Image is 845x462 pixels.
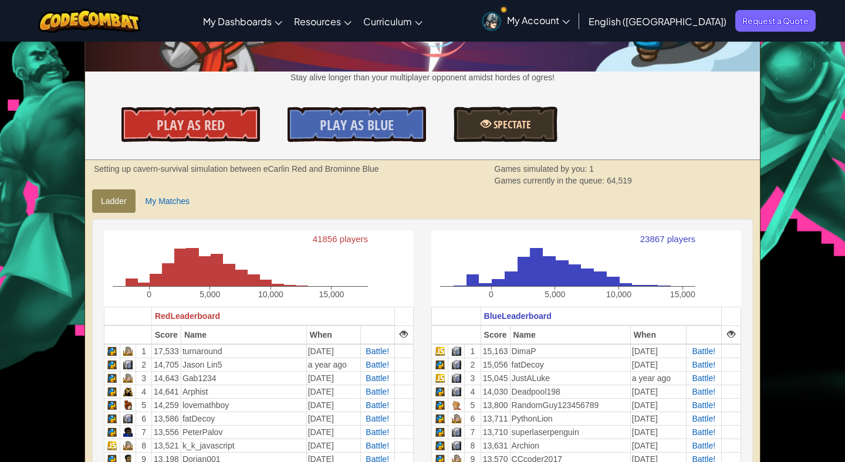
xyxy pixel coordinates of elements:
[92,189,136,213] a: Ladder
[366,373,389,383] a: Battle!
[476,2,576,39] a: My Account
[481,372,510,385] td: 15,045
[432,344,448,358] td: Javascript
[181,344,306,358] td: turnaround
[432,358,448,372] td: Python
[692,387,715,396] span: Battle!
[502,311,552,321] span: Leaderboard
[630,372,686,385] td: a year ago
[465,358,481,372] td: 2
[510,344,630,358] td: DimaP
[465,426,481,439] td: 7
[151,344,181,358] td: 17,533
[366,360,389,369] a: Battle!
[306,372,360,385] td: [DATE]
[151,399,181,412] td: 14,259
[197,5,288,37] a: My Dashboards
[306,439,360,453] td: [DATE]
[510,325,630,344] th: Name
[366,441,389,450] a: Battle!
[38,9,141,33] img: CodeCombat logo
[288,5,357,37] a: Resources
[181,426,306,439] td: PeterPalov
[151,412,181,426] td: 13,586
[482,12,501,31] img: avatar
[366,387,389,396] a: Battle!
[104,372,120,385] td: Python
[181,412,306,426] td: fatDecoy
[489,290,494,299] text: 0
[510,399,630,412] td: RandomGuy123456789
[630,426,686,439] td: [DATE]
[692,427,715,437] a: Battle!
[589,164,594,174] span: 1
[510,412,630,426] td: PythonLion
[432,426,448,439] td: Python
[481,325,510,344] th: Score
[491,117,531,132] span: Spectate
[104,412,120,426] td: Python
[692,400,715,410] a: Battle!
[692,441,715,450] a: Battle!
[481,426,510,439] td: 13,710
[735,10,816,32] a: Request a Quote
[692,373,715,383] a: Battle!
[484,311,502,321] span: Blue
[136,344,152,358] td: 1
[481,439,510,453] td: 13,631
[432,399,448,412] td: Python
[465,439,481,453] td: 8
[136,399,152,412] td: 5
[454,107,557,142] a: Spectate
[319,290,344,299] text: 15,000
[366,414,389,423] span: Battle!
[313,234,368,244] text: 41856 players
[640,234,695,244] text: 23867 players
[583,5,732,37] a: English ([GEOGRAPHIC_DATA])
[510,358,630,372] td: fatDecoy
[630,358,686,372] td: [DATE]
[465,344,481,358] td: 1
[136,439,152,453] td: 8
[670,290,695,299] text: 15,000
[306,385,360,399] td: [DATE]
[495,176,607,185] span: Games currently in the queue:
[170,311,220,321] span: Leaderboard
[151,372,181,385] td: 14,643
[136,358,152,372] td: 2
[366,400,389,410] a: Battle!
[151,358,181,372] td: 14,705
[366,346,389,356] a: Battle!
[692,414,715,423] span: Battle!
[507,14,570,26] span: My Account
[94,164,379,174] strong: Setting up cavern-survival simulation between eCarlin Red and Brominne Blue
[320,116,394,134] span: Play As Blue
[181,372,306,385] td: Gab1234
[306,358,360,372] td: a year ago
[181,439,306,453] td: k_k_javascript
[181,358,306,372] td: Jason Lin5
[104,426,120,439] td: Python
[481,412,510,426] td: 13,711
[294,15,341,28] span: Resources
[104,358,120,372] td: Python
[630,325,686,344] th: When
[510,426,630,439] td: superlaserpenguin
[432,385,448,399] td: Python
[465,412,481,426] td: 6
[306,325,360,344] th: When
[495,164,590,174] span: Games simulated by you:
[510,372,630,385] td: JustALuke
[203,15,272,28] span: My Dashboards
[589,15,726,28] span: English ([GEOGRAPHIC_DATA])
[465,372,481,385] td: 3
[306,412,360,426] td: [DATE]
[136,372,152,385] td: 3
[157,116,225,134] span: Play As Red
[363,15,412,28] span: Curriculum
